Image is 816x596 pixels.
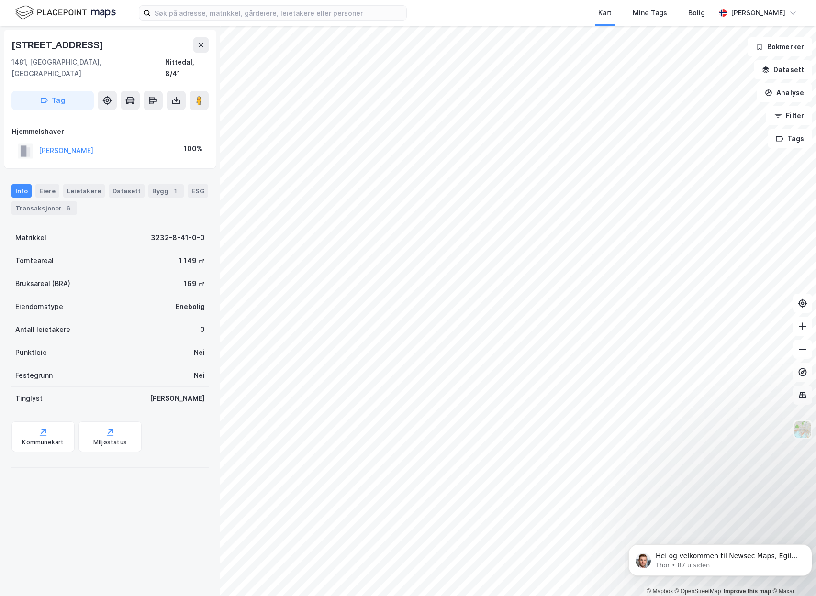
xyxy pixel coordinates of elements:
[748,37,812,56] button: Bokmerker
[194,347,205,358] div: Nei
[12,126,208,137] div: Hjemmelshaver
[93,439,127,446] div: Miljøstatus
[731,7,785,19] div: [PERSON_NAME]
[11,91,94,110] button: Tag
[109,184,145,198] div: Datasett
[15,232,46,243] div: Matrikkel
[63,184,105,198] div: Leietakere
[151,6,406,20] input: Søk på adresse, matrikkel, gårdeiere, leietakere eller personer
[184,143,202,155] div: 100%
[200,324,205,335] div: 0
[15,324,70,335] div: Antall leietakere
[15,4,116,21] img: logo.f888ab2527a4732fd821a326f86c7f29.svg
[148,184,184,198] div: Bygg
[15,347,47,358] div: Punktleie
[11,184,32,198] div: Info
[184,278,205,289] div: 169 ㎡
[647,588,673,595] a: Mapbox
[11,37,105,53] div: [STREET_ADDRESS]
[625,524,816,591] iframe: Intercom notifications melding
[194,370,205,381] div: Nei
[11,56,165,79] div: 1481, [GEOGRAPHIC_DATA], [GEOGRAPHIC_DATA]
[176,301,205,312] div: Enebolig
[22,439,64,446] div: Kommunekart
[150,393,205,404] div: [PERSON_NAME]
[766,106,812,125] button: Filter
[598,7,612,19] div: Kart
[688,7,705,19] div: Bolig
[768,129,812,148] button: Tags
[675,588,721,595] a: OpenStreetMap
[35,184,59,198] div: Eiere
[179,255,205,266] div: 1 149 ㎡
[15,255,54,266] div: Tomteareal
[757,83,812,102] button: Analyse
[64,203,73,213] div: 6
[15,370,53,381] div: Festegrunn
[11,201,77,215] div: Transaksjoner
[633,7,667,19] div: Mine Tags
[170,186,180,196] div: 1
[15,301,63,312] div: Eiendomstype
[794,420,812,439] img: Z
[151,232,205,243] div: 3232-8-41-0-0
[188,184,208,198] div: ESG
[754,60,812,79] button: Datasett
[165,56,209,79] div: Nittedal, 8/41
[15,278,70,289] div: Bruksareal (BRA)
[724,588,771,595] a: Improve this map
[15,393,43,404] div: Tinglyst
